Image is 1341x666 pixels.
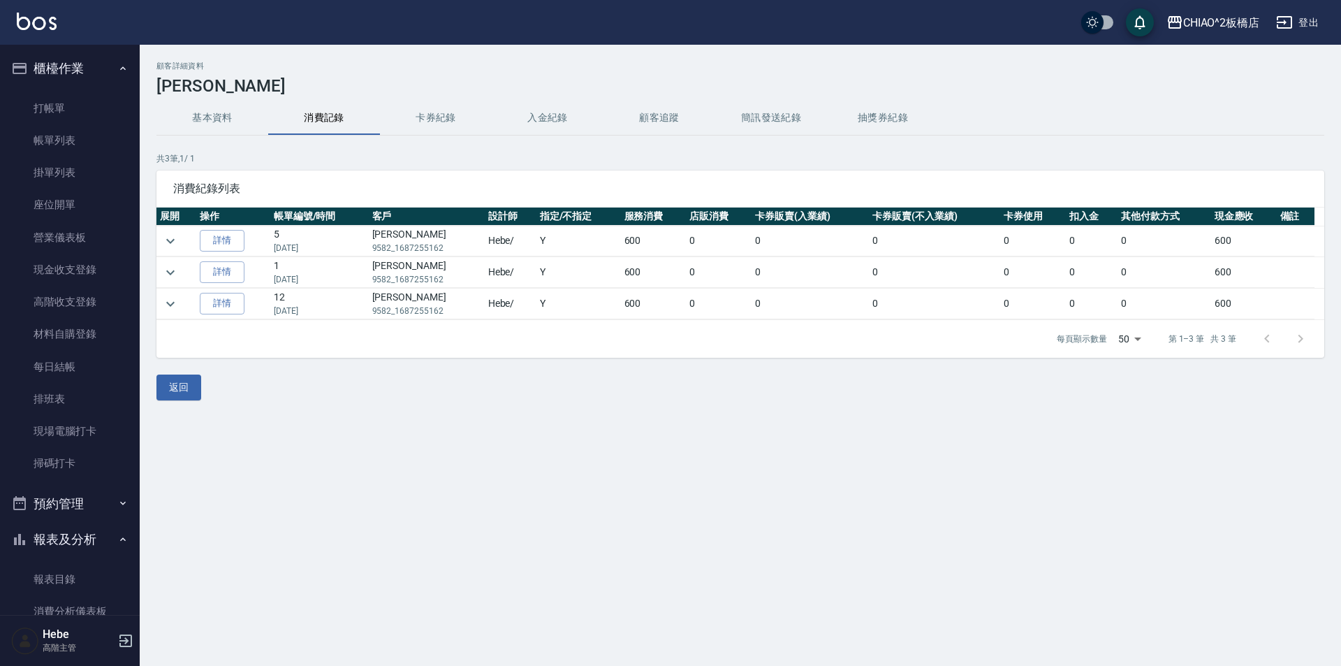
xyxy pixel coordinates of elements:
p: 高階主管 [43,642,114,654]
th: 其他付款方式 [1117,208,1211,226]
th: 卡券使用 [1000,208,1066,226]
span: 消費紀錄列表 [173,182,1307,196]
td: Hebe / [485,226,536,256]
h3: [PERSON_NAME] [156,76,1324,96]
h2: 顧客詳細資料 [156,61,1324,71]
td: 0 [1000,226,1066,256]
a: 報表目錄 [6,563,134,595]
th: 操作 [196,208,270,226]
button: 抽獎券紀錄 [827,101,939,135]
td: Hebe / [485,257,536,288]
td: 0 [1117,226,1211,256]
button: 返回 [156,375,201,400]
button: expand row [160,231,181,252]
h5: Hebe [43,628,114,642]
a: 排班表 [6,383,134,415]
td: 0 [686,226,752,256]
p: 9582_1687255162 [372,305,481,317]
a: 掃碼打卡 [6,447,134,479]
a: 消費分析儀表板 [6,595,134,628]
p: [DATE] [274,305,365,317]
button: expand row [160,294,181,314]
a: 詳情 [200,261,244,283]
p: 第 1–3 筆 共 3 筆 [1168,333,1236,345]
td: 600 [621,289,687,319]
button: 登出 [1270,10,1324,36]
th: 設計師 [485,208,536,226]
td: 0 [686,289,752,319]
p: 共 3 筆, 1 / 1 [156,152,1324,165]
button: expand row [160,262,181,283]
button: 顧客追蹤 [603,101,715,135]
td: 5 [270,226,369,256]
img: Logo [17,13,57,30]
td: 0 [752,257,869,288]
th: 客戶 [369,208,485,226]
button: 入金紀錄 [492,101,603,135]
a: 打帳單 [6,92,134,124]
td: 0 [1117,289,1211,319]
td: 0 [1066,226,1117,256]
td: 1 [270,257,369,288]
th: 店販消費 [686,208,752,226]
td: 0 [1000,257,1066,288]
td: 0 [1117,257,1211,288]
a: 詳情 [200,293,244,314]
td: 0 [1000,289,1066,319]
td: 0 [1066,257,1117,288]
td: 0 [869,257,1000,288]
th: 現金應收 [1211,208,1277,226]
td: 600 [1211,289,1277,319]
p: 9582_1687255162 [372,273,481,286]
button: 報表及分析 [6,521,134,558]
td: 600 [621,257,687,288]
a: 材料自購登錄 [6,318,134,350]
a: 現金收支登錄 [6,254,134,286]
button: 預約管理 [6,486,134,522]
td: 600 [621,226,687,256]
button: CHIAO^2板橋店 [1161,8,1266,37]
td: 600 [1211,257,1277,288]
td: 0 [752,226,869,256]
td: 0 [1066,289,1117,319]
td: [PERSON_NAME] [369,226,485,256]
a: 營業儀表板 [6,222,134,254]
td: 12 [270,289,369,319]
th: 服務消費 [621,208,687,226]
button: 消費記錄 [268,101,380,135]
td: [PERSON_NAME] [369,257,485,288]
a: 現場電腦打卡 [6,415,134,447]
td: 0 [752,289,869,319]
a: 座位開單 [6,189,134,221]
td: Hebe / [485,289,536,319]
td: Y [536,257,621,288]
a: 掛單列表 [6,157,134,189]
p: [DATE] [274,273,365,286]
td: Y [536,289,621,319]
td: 0 [869,226,1000,256]
td: 0 [686,257,752,288]
td: 600 [1211,226,1277,256]
button: 基本資料 [156,101,268,135]
th: 帳單編號/時間 [270,208,369,226]
a: 帳單列表 [6,124,134,157]
div: CHIAO^2板橋店 [1183,14,1260,31]
td: Y [536,226,621,256]
th: 扣入金 [1066,208,1117,226]
th: 指定/不指定 [536,208,621,226]
th: 卡券販賣(入業績) [752,208,869,226]
img: Person [11,627,39,655]
th: 備註 [1277,208,1314,226]
p: 9582_1687255162 [372,242,481,254]
a: 高階收支登錄 [6,286,134,318]
th: 展開 [156,208,196,226]
a: 每日結帳 [6,351,134,383]
td: [PERSON_NAME] [369,289,485,319]
button: 簡訊發送紀錄 [715,101,827,135]
button: 卡券紀錄 [380,101,492,135]
button: save [1126,8,1154,36]
th: 卡券販賣(不入業績) [869,208,1000,226]
a: 詳情 [200,230,244,252]
button: 櫃檯作業 [6,50,134,87]
div: 50 [1113,320,1146,358]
